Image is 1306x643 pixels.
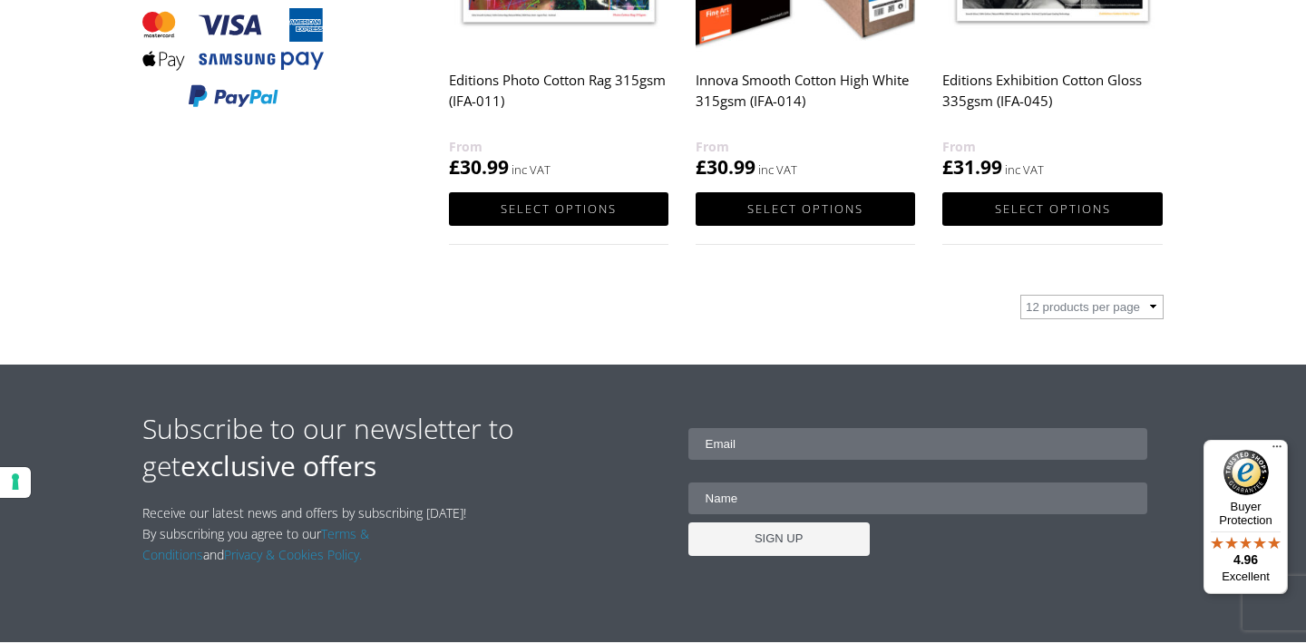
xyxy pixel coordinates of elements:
a: Terms & Conditions [142,525,369,563]
h2: Subscribe to our newsletter to get [142,410,653,484]
img: PAYMENT OPTIONS [142,8,324,109]
bdi: 30.99 [449,154,509,180]
bdi: 30.99 [696,154,755,180]
a: Select options for “Editions Photo Cotton Rag 315gsm (IFA-011)” [449,192,668,226]
button: Trusted Shops TrustmarkBuyer Protection4.96Excellent [1204,440,1288,594]
p: Buyer Protection [1204,500,1288,527]
p: Excellent [1204,570,1288,584]
a: Select options for “Innova Smooth Cotton High White 315gsm (IFA-014)” [696,192,915,226]
a: Privacy & Cookies Policy. [224,546,362,563]
input: Name [688,482,1148,514]
input: Email [688,428,1148,460]
a: Select options for “Editions Exhibition Cotton Gloss 335gsm (IFA-045)” [942,192,1162,226]
h2: Innova Smooth Cotton High White 315gsm (IFA-014) [696,63,915,136]
span: £ [942,154,953,180]
button: Menu [1266,440,1288,462]
strong: exclusive offers [180,447,376,484]
bdi: 31.99 [942,154,1002,180]
h2: Editions Photo Cotton Rag 315gsm (IFA-011) [449,63,668,136]
p: Receive our latest news and offers by subscribing [DATE]! By subscribing you agree to our and [142,502,476,565]
span: 4.96 [1233,552,1258,567]
input: SIGN UP [688,522,870,556]
img: Trusted Shops Trustmark [1223,450,1269,495]
span: £ [696,154,707,180]
h2: Editions Exhibition Cotton Gloss 335gsm (IFA-045) [942,63,1162,136]
span: £ [449,154,460,180]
